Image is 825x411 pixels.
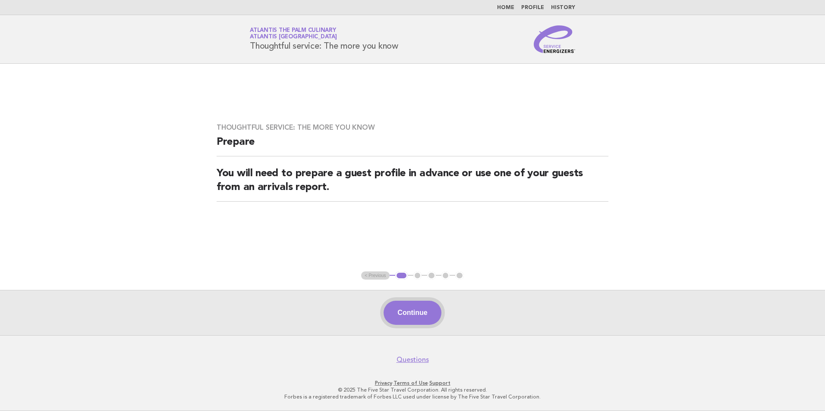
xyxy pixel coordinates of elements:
a: Home [497,5,514,10]
button: Continue [384,301,441,325]
button: 1 [395,271,408,280]
a: Terms of Use [394,380,428,386]
a: Atlantis The Palm CulinaryAtlantis [GEOGRAPHIC_DATA] [250,28,337,40]
h2: You will need to prepare a guest profile in advance or use one of your guests from an arrivals re... [217,167,608,202]
p: · · [148,380,677,386]
img: Service Energizers [534,25,575,53]
p: Forbes is a registered trademark of Forbes LLC used under license by The Five Star Travel Corpora... [148,393,677,400]
a: Questions [397,355,429,364]
h3: Thoughtful service: The more you know [217,123,608,132]
a: Support [429,380,450,386]
a: Profile [521,5,544,10]
span: Atlantis [GEOGRAPHIC_DATA] [250,34,337,40]
h1: Thoughtful service: The more you know [250,28,398,50]
h2: Prepare [217,135,608,156]
a: History [551,5,575,10]
a: Privacy [375,380,392,386]
p: © 2025 The Five Star Travel Corporation. All rights reserved. [148,386,677,393]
